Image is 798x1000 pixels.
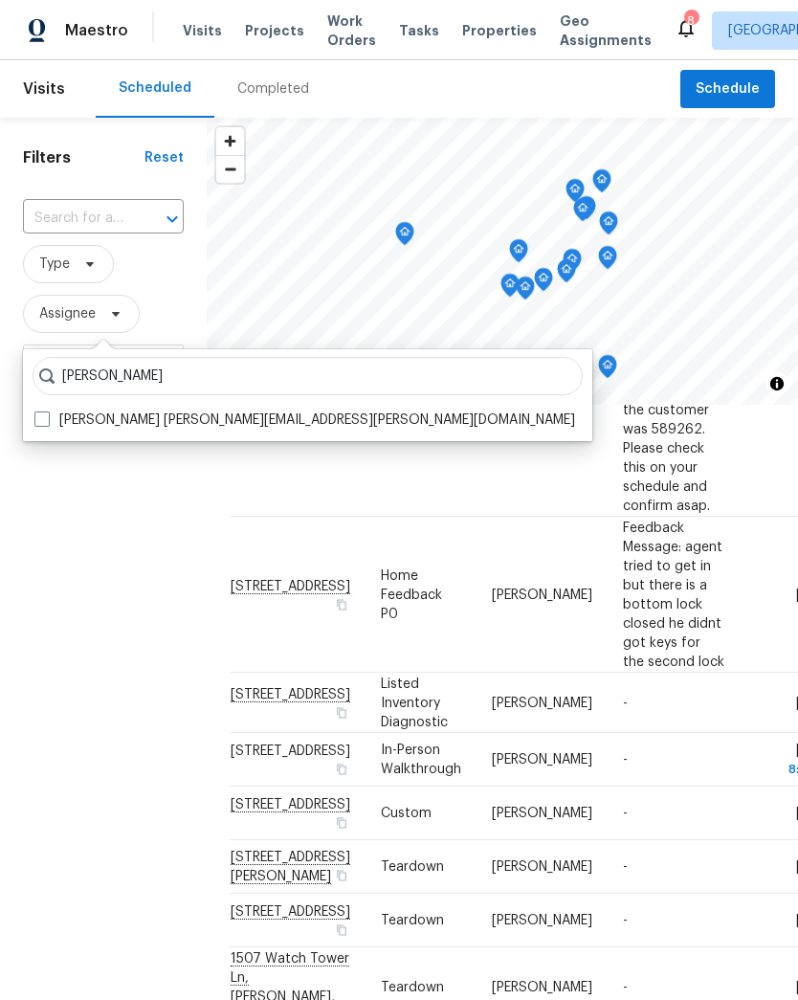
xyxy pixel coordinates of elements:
div: Map marker [557,259,576,289]
span: [STREET_ADDRESS] [231,744,350,758]
span: Home Feedback P0 [381,568,442,620]
button: Copy Address [333,814,350,832]
div: Map marker [599,211,618,241]
button: Copy Address [333,867,350,884]
div: Map marker [509,239,528,269]
button: Copy Address [333,595,350,612]
button: Zoom in [216,127,244,155]
span: Schedule [696,78,760,101]
div: Map marker [534,268,553,298]
span: Tasks [399,24,439,37]
div: Map marker [598,355,617,385]
span: [PERSON_NAME] [492,807,592,820]
span: Maestro [65,21,128,40]
span: Work Orders [327,11,376,50]
div: Map marker [573,198,592,228]
span: - [623,914,628,927]
div: Reset [144,148,184,167]
div: Map marker [516,277,535,306]
button: Open [159,206,186,233]
span: Projects [245,21,304,40]
span: - [623,696,628,709]
label: [PERSON_NAME] [PERSON_NAME][EMAIL_ADDRESS][PERSON_NAME][DOMAIN_NAME] [34,411,575,430]
span: Teardown [381,914,444,927]
span: Teardown [381,860,444,874]
button: Toggle attribution [765,372,788,395]
span: - [623,807,628,820]
span: [PERSON_NAME] [492,980,592,993]
span: Zoom out [216,156,244,183]
button: Schedule [680,70,775,109]
span: Type [39,255,70,274]
span: - [623,860,628,874]
span: Visits [183,21,222,40]
h1: Filters [23,148,144,167]
input: Search for an address... [23,204,130,233]
span: The potential buyer stated there is an extra lock on the property. Smartrent shows no device inst... [623,173,723,512]
div: Completed [237,79,309,99]
button: Zoom out [216,155,244,183]
div: Map marker [592,169,611,199]
span: Teardown [381,980,444,993]
span: [PERSON_NAME] [492,696,592,709]
span: Visits [23,68,65,110]
span: [PERSON_NAME] [492,753,592,767]
span: [PERSON_NAME] [492,588,592,601]
button: Copy Address [333,761,350,778]
span: Listed Inventory Diagnostic [381,677,448,728]
div: Map marker [563,249,582,278]
span: Geo Assignments [560,11,652,50]
button: Copy Address [333,922,350,939]
div: Scheduled [119,78,191,98]
span: [PERSON_NAME] [492,914,592,927]
span: Assignee [39,304,96,323]
div: 8 [684,11,698,31]
span: In-Person Walkthrough [381,744,461,776]
button: Copy Address [333,703,350,721]
div: Map marker [500,274,520,303]
span: - [623,753,628,767]
div: Map marker [395,222,414,252]
span: Toggle attribution [771,373,783,394]
div: Map marker [565,179,585,209]
span: Properties [462,21,537,40]
span: [PERSON_NAME] [492,860,592,874]
span: - [623,980,628,993]
span: Custom [381,807,432,820]
div: Map marker [598,246,617,276]
span: Feedback Message: agent tried to get in but there is a bottom lock closed he didnt got keys for t... [623,521,724,668]
div: Map marker [577,196,596,226]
